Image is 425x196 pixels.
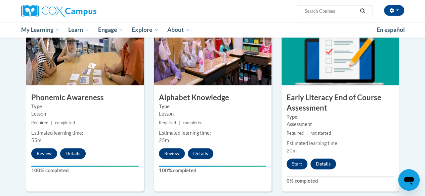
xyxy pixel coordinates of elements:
div: Assessment [287,121,394,128]
span: completed [183,120,203,125]
h3: Early Literacy End of Course Assessment [282,92,399,113]
span: 25m [159,137,169,143]
label: Type [287,113,394,121]
img: Course Image [282,18,399,85]
span: Learn [68,26,89,34]
img: Course Image [154,18,271,85]
div: Estimated learning time: [31,129,139,137]
a: En español [372,23,409,37]
div: Lesson [159,110,266,118]
span: | [306,131,308,136]
span: Required [159,120,176,125]
span: Engage [98,26,123,34]
span: 55m [31,137,41,143]
a: Engage [94,22,128,38]
button: Account Settings [384,5,404,16]
div: Your progress [159,166,266,167]
button: Start [287,158,307,169]
span: En español [377,26,405,33]
button: Details [310,158,336,169]
label: 100% completed [31,167,139,174]
label: 100% completed [159,167,266,174]
label: 0% completed [287,177,394,185]
label: Type [31,103,139,110]
a: About [163,22,195,38]
span: | [179,120,180,125]
h3: Alphabet Knowledge [154,92,271,103]
span: Required [31,120,48,125]
button: Review [159,148,185,159]
a: My Learning [17,22,64,38]
span: not started [310,131,331,136]
img: Course Image [26,18,144,85]
div: Lesson [31,110,139,118]
div: Main menu [16,22,409,38]
a: Cox Campus [21,5,142,17]
h3: Phonemic Awareness [26,92,144,103]
span: 20m [287,148,297,153]
button: Search [357,7,368,15]
span: completed [55,120,75,125]
a: Explore [127,22,163,38]
span: | [51,120,52,125]
div: Estimated learning time: [287,140,394,147]
span: Required [287,131,304,136]
input: Search Courses [304,7,357,15]
a: Learn [64,22,94,38]
button: Review [31,148,57,159]
label: Type [159,103,266,110]
button: Details [188,148,213,159]
div: Your progress [31,166,139,167]
span: About [167,26,190,34]
iframe: Button to launch messaging window [398,169,420,191]
img: Cox Campus [21,5,96,17]
span: My Learning [21,26,59,34]
div: Estimated learning time: [159,129,266,137]
button: Details [60,148,86,159]
span: Explore [132,26,159,34]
